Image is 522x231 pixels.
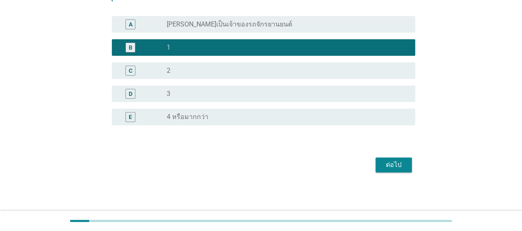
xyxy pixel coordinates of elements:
label: 1 [167,43,170,52]
div: D [129,89,132,98]
div: ต่อไป [382,160,405,170]
label: 3 [167,90,170,98]
button: ต่อไป [376,157,412,172]
label: [PERSON_NAME]เป็นเจ้าของรถจักรยานยนต์ [167,20,292,29]
label: 2 [167,67,170,75]
label: 4 หรือมากกว่า [167,113,208,121]
div: A [129,20,132,29]
div: B [129,43,132,52]
div: C [129,66,132,75]
div: E [129,112,132,121]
